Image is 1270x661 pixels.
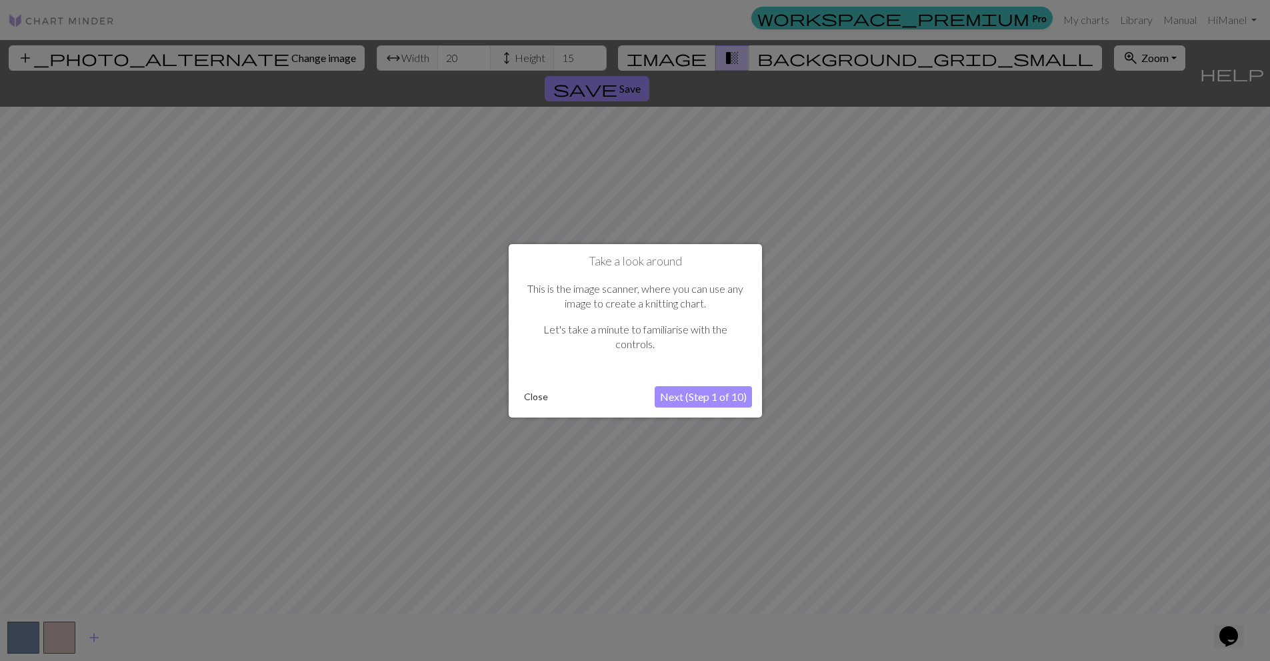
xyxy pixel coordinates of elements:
[509,243,762,417] div: Take a look around
[525,322,745,352] p: Let's take a minute to familiarise with the controls.
[519,387,553,407] button: Close
[519,253,752,268] h1: Take a look around
[525,281,745,311] p: This is the image scanner, where you can use any image to create a knitting chart.
[655,386,752,408] button: Next (Step 1 of 10)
